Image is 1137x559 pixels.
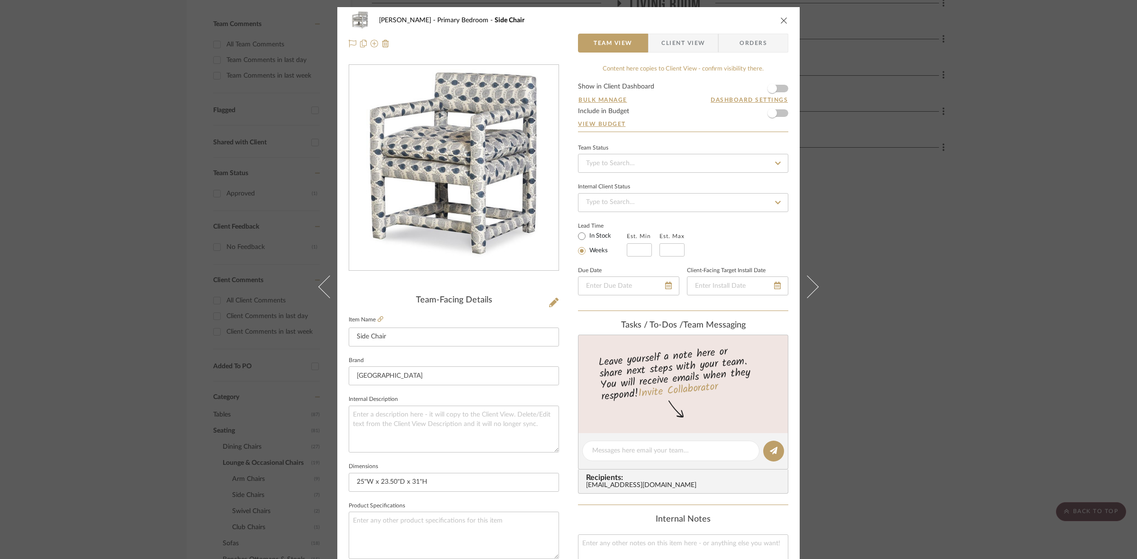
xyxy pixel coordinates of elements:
img: 291ef1e0-f316-4659-a987-cc9dbb8fdf84_436x436.jpg [362,65,546,271]
label: Client-Facing Target Install Date [687,268,766,273]
input: Enter Item Name [349,328,559,346]
div: 0 [349,65,559,271]
input: Enter the dimensions of this item [349,473,559,492]
input: Enter Brand [349,366,559,385]
div: Leave yourself a note here or share next steps with your team. You will receive emails when they ... [577,341,790,405]
button: Bulk Manage [578,96,628,104]
label: Lead Time [578,222,627,230]
img: 291ef1e0-f316-4659-a987-cc9dbb8fdf84_48x40.jpg [349,11,371,30]
button: Dashboard Settings [710,96,788,104]
label: Dimensions [349,464,378,469]
span: Team View [594,34,632,53]
span: [PERSON_NAME] [379,17,437,24]
a: Invite Collaborator [638,379,719,402]
input: Type to Search… [578,154,788,173]
button: close [780,16,788,25]
span: Side Chair [495,17,524,24]
label: Est. Max [659,233,685,240]
div: [EMAIL_ADDRESS][DOMAIN_NAME] [586,482,784,489]
input: Type to Search… [578,193,788,212]
label: Item Name [349,316,383,324]
label: Internal Description [349,397,398,402]
label: Due Date [578,268,602,273]
div: Team Status [578,146,608,151]
label: Est. Min [627,233,651,240]
div: team Messaging [578,320,788,331]
mat-radio-group: Select item type [578,230,627,257]
input: Enter Install Date [687,276,788,295]
input: Enter Due Date [578,276,679,295]
label: Product Specifications [349,504,405,508]
label: Brand [349,358,364,363]
span: Recipients: [586,473,784,482]
img: Remove from project [382,40,389,47]
div: Team-Facing Details [349,295,559,306]
label: Weeks [587,247,608,255]
label: In Stock [587,232,611,240]
div: Internal Client Status [578,185,630,189]
span: Primary Bedroom [437,17,495,24]
span: Tasks / To-Dos / [621,321,683,329]
a: View Budget [578,120,788,128]
div: Content here copies to Client View - confirm visibility there. [578,64,788,74]
div: Internal Notes [578,515,788,525]
span: Orders [729,34,777,53]
span: Client View [661,34,705,53]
